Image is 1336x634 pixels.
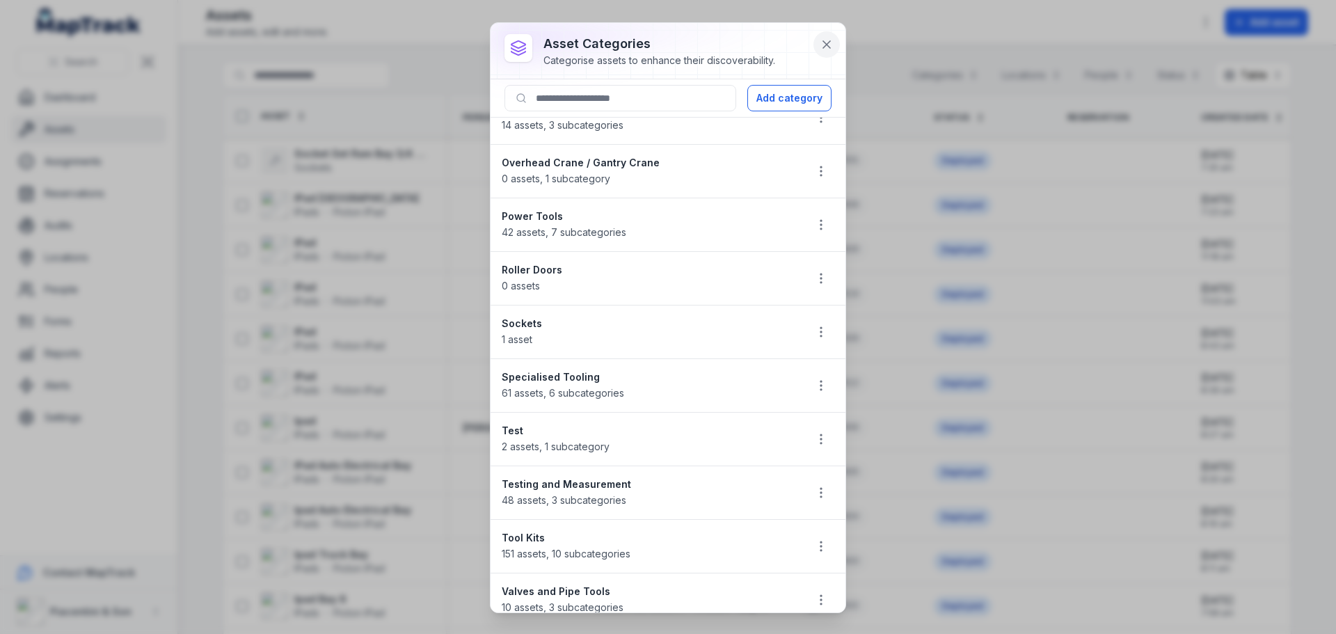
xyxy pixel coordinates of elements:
[502,209,794,223] strong: Power Tools
[502,477,794,491] strong: Testing and Measurement
[502,424,794,438] strong: Test
[502,494,626,506] span: 48 assets , 3 subcategories
[502,387,624,399] span: 61 assets , 6 subcategories
[502,370,794,384] strong: Specialised Tooling
[543,34,775,54] h3: asset categories
[502,601,623,613] span: 10 assets , 3 subcategories
[502,531,794,545] strong: Tool Kits
[502,585,794,599] strong: Valves and Pipe Tools
[502,173,610,184] span: 0 assets , 1 subcategory
[502,226,626,238] span: 42 assets , 7 subcategories
[502,548,630,560] span: 151 assets , 10 subcategories
[502,317,794,331] strong: Sockets
[502,280,540,292] span: 0 assets
[502,333,532,345] span: 1 asset
[543,54,775,68] div: Categorise assets to enhance their discoverability.
[502,263,794,277] strong: Roller Doors
[502,156,794,170] strong: Overhead Crane / Gantry Crane
[502,441,610,452] span: 2 assets , 1 subcategory
[502,119,623,131] span: 14 assets , 3 subcategories
[747,85,832,111] button: Add category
